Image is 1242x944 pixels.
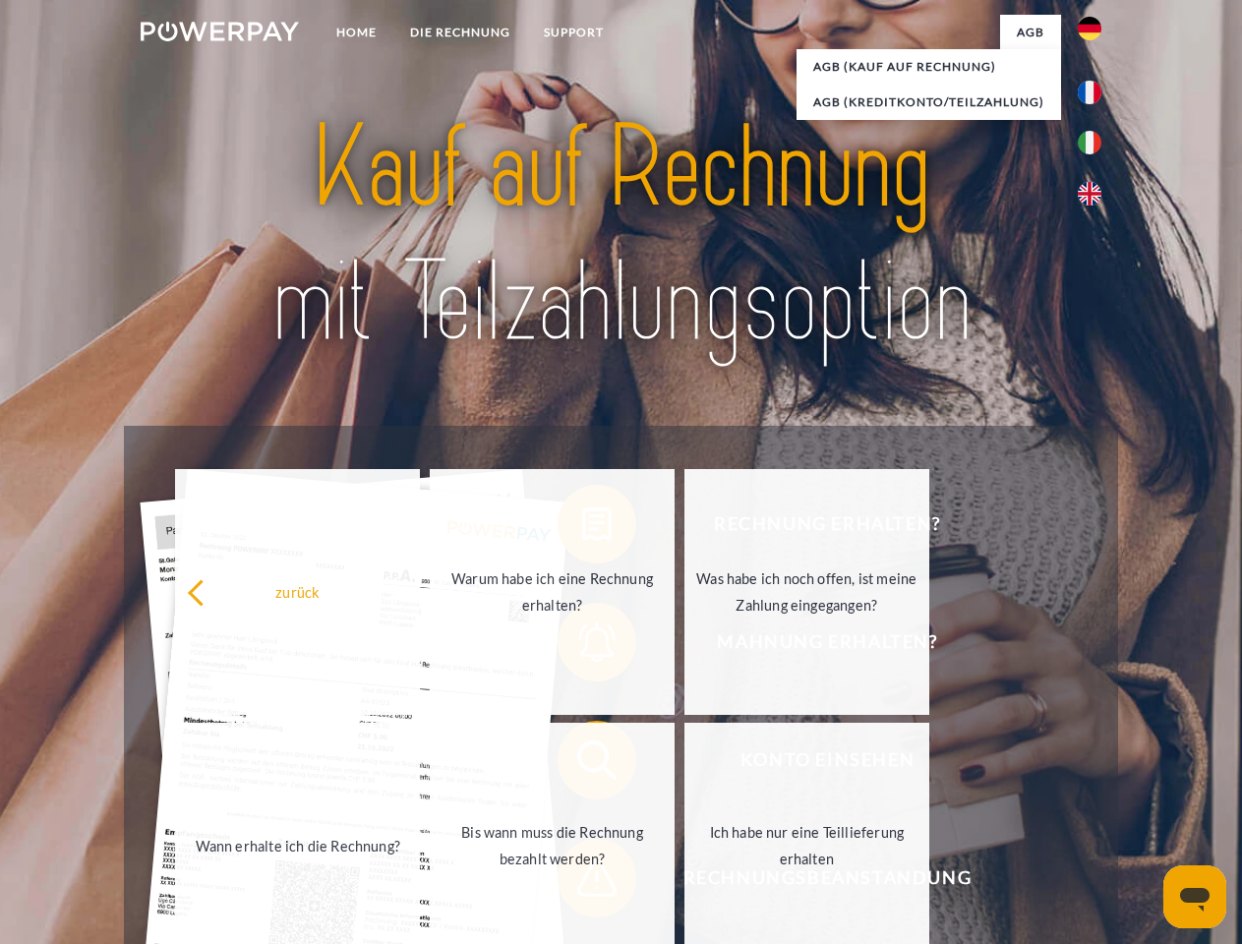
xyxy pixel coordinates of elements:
div: Wann erhalte ich die Rechnung? [187,832,408,858]
img: logo-powerpay-white.svg [141,22,299,41]
a: agb [1000,15,1061,50]
img: it [1078,131,1101,154]
div: zurück [187,578,408,605]
a: AGB (Kauf auf Rechnung) [797,49,1061,85]
a: DIE RECHNUNG [393,15,527,50]
div: Warum habe ich eine Rechnung erhalten? [442,565,663,619]
img: title-powerpay_de.svg [188,94,1054,377]
a: SUPPORT [527,15,621,50]
iframe: Schaltfläche zum Öffnen des Messaging-Fensters [1163,865,1226,928]
img: de [1078,17,1101,40]
div: Was habe ich noch offen, ist meine Zahlung eingegangen? [696,565,917,619]
img: fr [1078,81,1101,104]
a: AGB (Kreditkonto/Teilzahlung) [797,85,1061,120]
div: Bis wann muss die Rechnung bezahlt werden? [442,819,663,872]
img: en [1078,182,1101,206]
a: Was habe ich noch offen, ist meine Zahlung eingegangen? [684,469,929,715]
a: Home [320,15,393,50]
div: Ich habe nur eine Teillieferung erhalten [696,819,917,872]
